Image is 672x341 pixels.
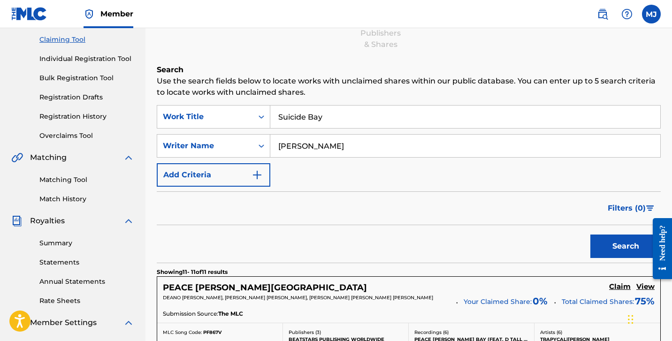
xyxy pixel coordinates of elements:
span: Submission Source: [163,310,218,318]
a: Summary [39,238,134,248]
div: Add Publishers & Shares [357,16,404,50]
a: View [636,282,655,293]
div: Writer Name [163,140,247,152]
form: Search Form [157,105,661,263]
img: Matching [11,152,23,163]
span: MLC Song Code: [163,329,202,335]
a: Rate Sheets [39,296,134,306]
span: 75 % [635,294,655,308]
h6: Search [157,64,661,76]
h5: PEACE INNA BULL BAY [163,282,367,293]
a: Match History [39,194,134,204]
p: Showing 11 - 11 of 11 results [157,268,228,276]
span: Matching [30,152,67,163]
p: Use the search fields below to locate works with unclaimed shares within our public database. You... [157,76,661,98]
div: User Menu [642,5,661,23]
a: Annual Statements [39,277,134,287]
a: Registration Drafts [39,92,134,102]
span: The MLC [218,310,243,318]
a: Claiming Tool [39,35,134,45]
h5: Claim [609,282,631,291]
img: expand [123,215,134,227]
button: Add Criteria [157,163,270,187]
iframe: Chat Widget [625,296,672,341]
span: Your Claimed Share: [464,297,532,307]
button: Search [590,235,661,258]
img: MLC Logo [11,7,47,21]
p: Publishers ( 3 ) [289,329,403,336]
span: Member Settings [30,317,97,328]
img: expand [123,152,134,163]
a: Statements [39,258,134,267]
span: Royalties [30,215,65,227]
a: Individual Registration Tool [39,54,134,64]
span: Member [100,8,133,19]
a: Overclaims Tool [39,131,134,141]
img: 9d2ae6d4665cec9f34b9.svg [252,169,263,181]
p: Recordings ( 6 ) [414,329,528,336]
img: filter [646,205,654,211]
a: Bulk Registration Tool [39,73,134,83]
iframe: Resource Center [646,208,672,288]
a: Registration History [39,112,134,121]
h5: View [636,282,655,291]
div: Work Title [163,111,247,122]
a: Matching Tool [39,175,134,185]
button: Filters (0) [602,197,661,220]
div: Drag [628,305,634,333]
img: help [621,8,633,20]
span: DEANO [PERSON_NAME], [PERSON_NAME] [PERSON_NAME], [PERSON_NAME] [PERSON_NAME] [PERSON_NAME] [163,295,433,301]
img: expand [123,317,134,328]
span: Total Claimed Shares: [562,297,634,306]
p: Artists ( 6 ) [540,329,655,336]
span: Filters ( 0 ) [608,203,646,214]
span: 0 % [533,294,548,308]
a: Public Search [593,5,612,23]
img: Top Rightsholder [84,8,95,20]
span: PF867V [203,329,221,335]
img: search [597,8,608,20]
img: Royalties [11,215,23,227]
div: Help [618,5,636,23]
